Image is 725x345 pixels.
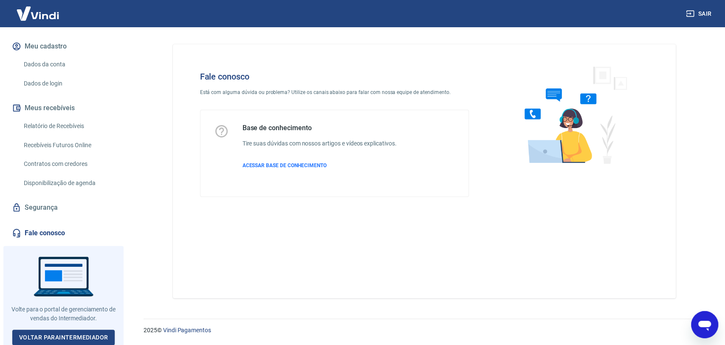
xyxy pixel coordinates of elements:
[20,155,117,173] a: Contratos com credores
[20,117,117,135] a: Relatório de Recebíveis
[10,198,117,217] a: Segurança
[243,139,397,148] h6: Tire suas dúvidas com nossos artigos e vídeos explicativos.
[243,124,397,132] h5: Base de conhecimento
[200,88,469,96] p: Está com alguma dúvida ou problema? Utilize os canais abaixo para falar com nossa equipe de atend...
[144,326,705,335] p: 2025 ©
[10,224,117,242] a: Fale conosco
[243,162,397,169] a: ACESSAR BASE DE CONHECIMENTO
[163,327,211,334] a: Vindi Pagamentos
[10,99,117,117] button: Meus recebíveis
[691,311,718,338] iframe: Botão para abrir a janela de mensagens, conversa em andamento
[508,58,637,171] img: Fale conosco
[20,137,117,154] a: Recebíveis Futuros Online
[200,71,469,82] h4: Fale conosco
[20,75,117,92] a: Dados de login
[10,37,117,56] button: Meu cadastro
[243,163,327,168] span: ACESSAR BASE DE CONHECIMENTO
[10,0,65,26] img: Vindi
[684,6,715,22] button: Sair
[20,56,117,73] a: Dados da conta
[20,174,117,192] a: Disponibilização de agenda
